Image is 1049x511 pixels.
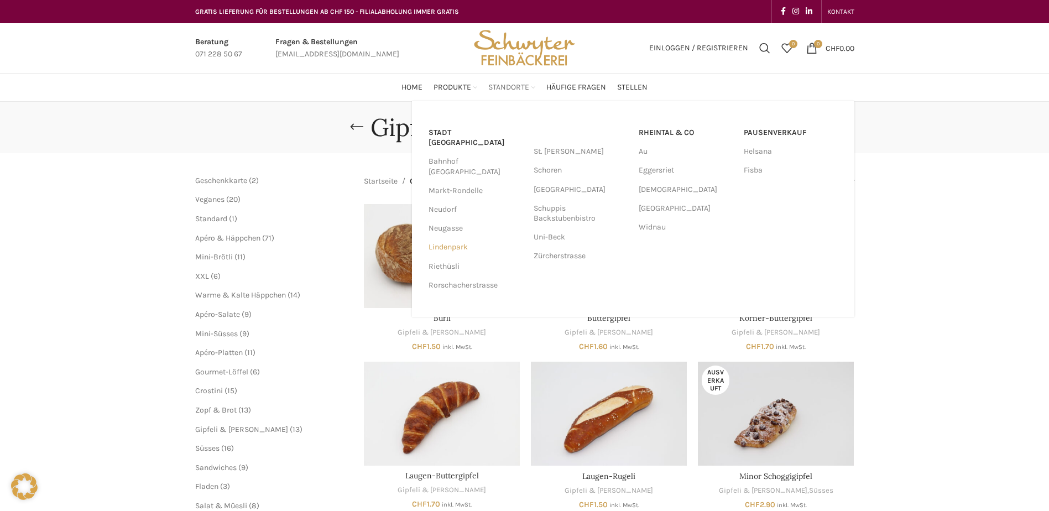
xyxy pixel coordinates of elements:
[534,142,628,161] a: St. [PERSON_NAME]
[195,272,209,281] a: XXL
[546,76,606,98] a: Häufige Fragen
[237,252,243,262] span: 11
[195,367,248,377] a: Gourmet-Löffel
[579,342,608,351] bdi: 1.60
[410,175,505,187] span: Gipfeli & [PERSON_NAME]
[565,486,653,496] a: Gipfeli & [PERSON_NAME]
[265,233,272,243] span: 71
[531,362,687,466] a: Laugen-Rugeli
[224,444,231,453] span: 16
[488,76,535,98] a: Standorte
[639,161,733,180] a: Eggersriet
[639,218,733,237] a: Widnau
[195,329,238,338] a: Mini-Süsses
[470,43,578,52] a: Site logo
[195,405,237,415] a: Zopf & Brot
[826,43,854,53] bdi: 0.00
[776,343,806,351] small: inkl. MwSt.
[434,82,471,93] span: Produkte
[617,82,648,93] span: Stellen
[609,343,639,351] small: inkl. MwSt.
[253,367,257,377] span: 6
[429,200,523,219] a: Neudorf
[412,342,427,351] span: CHF
[364,204,520,308] a: Bürli
[534,180,628,199] a: [GEOGRAPHIC_DATA]
[195,233,260,243] a: Apéro & Häppchen
[789,40,797,48] span: 0
[579,342,594,351] span: CHF
[789,4,802,19] a: Instagram social link
[776,37,798,59] a: 0
[429,276,523,295] a: Rorschacherstrasse
[412,499,440,509] bdi: 1.70
[293,425,300,434] span: 13
[698,362,854,466] a: Minor Schoggigipfel
[195,482,218,491] a: Fladen
[275,36,399,61] a: Infobox link
[195,444,220,453] a: Süsses
[809,486,833,496] a: Süsses
[252,176,256,185] span: 2
[213,272,218,281] span: 6
[195,36,242,61] a: Infobox link
[364,175,398,187] a: Startseite
[719,486,807,496] a: Gipfeli & [PERSON_NAME]
[534,161,628,180] a: Schoren
[232,214,234,223] span: 1
[195,348,243,357] span: Apéro-Platten
[429,219,523,238] a: Neugasse
[223,482,227,491] span: 3
[195,310,240,319] span: Apéro-Salate
[241,405,248,415] span: 13
[617,76,648,98] a: Stellen
[442,343,472,351] small: inkl. MwSt.
[470,23,578,73] img: Bäckerei Schwyter
[343,116,370,138] a: Go back
[434,313,451,323] a: Bürli
[405,471,479,481] a: Laugen-Buttergipfel
[398,485,486,496] a: Gipfeli & [PERSON_NAME]
[802,4,816,19] a: Linkedin social link
[639,199,733,218] a: [GEOGRAPHIC_DATA]
[777,4,789,19] a: Facebook social link
[195,501,247,510] a: Salat & Müesli
[534,199,628,228] a: Schuppis Backstubenbistro
[587,313,630,323] a: Buttergipfel
[247,348,253,357] span: 11
[739,471,812,481] a: Minor Schoggigipfel
[252,501,257,510] span: 8
[649,44,748,52] span: Einloggen / Registrieren
[195,252,233,262] a: Mini-Brötli
[364,362,520,466] a: Laugen-Buttergipfel
[777,502,807,509] small: inkl. MwSt.
[579,500,594,509] span: CHF
[744,123,838,142] a: Pausenverkauf
[195,290,286,300] a: Warme & Kalte Häppchen
[242,329,247,338] span: 9
[412,342,441,351] bdi: 1.50
[195,176,247,185] a: Geschenkkarte
[814,40,822,48] span: 0
[754,37,776,59] a: Suchen
[190,76,860,98] div: Main navigation
[195,214,227,223] a: Standard
[746,342,761,351] span: CHF
[401,76,422,98] a: Home
[442,501,472,508] small: inkl. MwSt.
[739,313,812,323] a: Körner-Buttergipfel
[195,463,237,472] a: Sandwiches
[412,499,427,509] span: CHF
[401,82,422,93] span: Home
[195,425,288,434] span: Gipfeli & [PERSON_NAME]
[534,247,628,265] a: Zürcherstrasse
[744,142,838,161] a: Helsana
